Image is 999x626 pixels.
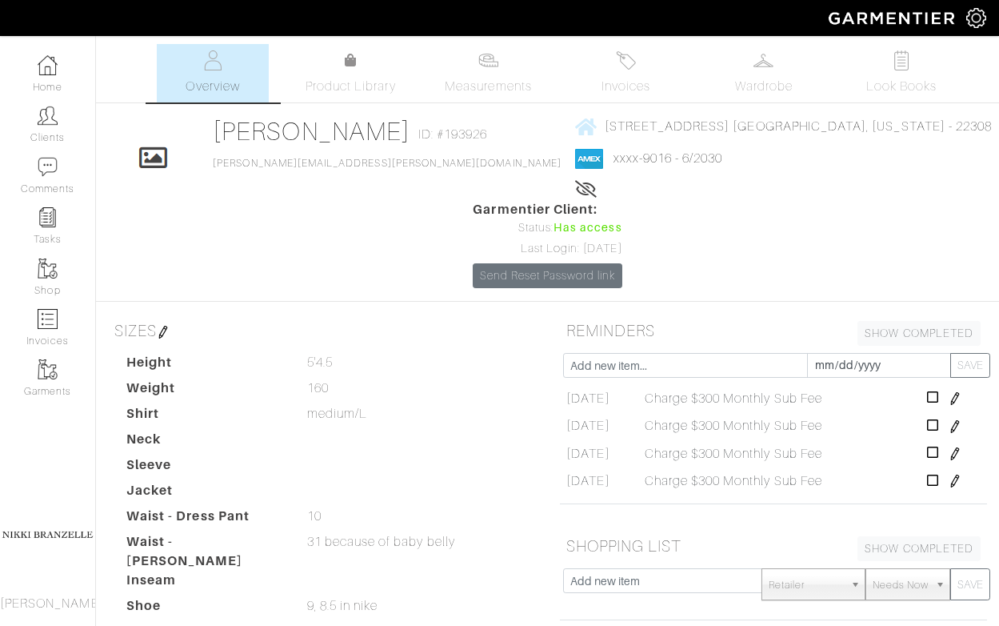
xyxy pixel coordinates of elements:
[157,44,269,102] a: Overview
[307,596,378,616] span: 9, 8.5 in nike
[605,119,993,134] span: [STREET_ADDRESS] [GEOGRAPHIC_DATA], [US_STATE] - 22308
[114,481,295,507] dt: Jacket
[473,219,621,237] div: Status:
[108,315,536,347] h5: SIZES
[950,353,990,378] button: SAVE
[38,259,58,279] img: garments-icon-b7da505a4dc4fd61783c78ac3ca0ef83fa9d6f193b1c9dc38574b1d14d53ca28.png
[645,472,822,491] span: Charge $300 Monthly Sub Fee
[570,44,682,102] a: Invoices
[38,207,58,227] img: reminder-icon-8004d30b9f0a5d33ae49ab947aed9ed385cf756f9e5892f1edd6e32f2345188e.png
[553,219,622,237] span: Has access
[473,263,621,288] a: Send Reset Password link
[563,353,809,378] input: Add new item...
[114,379,295,404] dt: Weight
[473,240,621,258] div: Last Login: [DATE]
[949,392,961,405] img: pen-cf24a1663064a2ec1b9c1bd2387e9de7a2fa800b781884d57f21acf72779bad2.png
[645,389,822,408] span: Charge $300 Monthly Sub Fee
[478,50,498,70] img: measurements-466bbee1fd09ba9460f595b01e5d73f9e2bff037440d3c8f018324cb6cdf7a4a.svg
[203,50,223,70] img: basicinfo-40fd8af6dae0f16599ec9e87c0ef1c0a1fdea2edbe929e3d69a839185d80c458.svg
[157,326,170,339] img: pen-cf24a1663064a2ec1b9c1bd2387e9de7a2fa800b781884d57f21acf72779bad2.png
[769,569,844,601] span: Retailer
[114,455,295,481] dt: Sleeve
[613,151,723,166] a: xxxx-9016 - 6/2030
[949,475,961,488] img: pen-cf24a1663064a2ec1b9c1bd2387e9de7a2fa800b781884d57f21acf72779bad2.png
[966,8,986,28] img: gear-icon-white-bd11855cb880d31180b6d7d6211b90ccbf57a29d726f0c71d8c61bd08dd39cc2.png
[432,44,545,102] a: Measurements
[645,444,822,463] span: Charge $300 Monthly Sub Fee
[306,77,396,96] span: Product Library
[38,309,58,329] img: orders-icon-0abe47150d42831381b5fb84f609e132dff9fe21cb692f30cb5eec754e2cba89.png
[114,571,295,596] dt: Inseam
[821,4,966,32] img: garmentier-logo-header-white-b43fb05a5012e4ada735d5af1a66efaba907eab6374d6393d1fbf88cb4ef424d.png
[38,359,58,379] img: garments-icon-b7da505a4dc4fd61783c78ac3ca0ef83fa9d6f193b1c9dc38574b1d14d53ca28.png
[645,416,822,435] span: Charge $300 Monthly Sub Fee
[616,50,636,70] img: orders-27d20c2124de7fd6de4e0e44c1d41de31381a507db9b33961299e4e07d508b8c.svg
[575,149,603,169] img: american_express-1200034d2e149cdf2cc7894a33a747db654cf6f8355cb502592f1d228b2ac700.png
[566,444,609,463] span: [DATE]
[845,44,957,102] a: Look Books
[473,200,621,219] span: Garmentier Client:
[307,532,455,552] span: 31 because of baby belly
[866,77,937,96] span: Look Books
[307,507,322,526] span: 10
[950,568,990,600] button: SAVE
[418,125,488,144] span: ID: #193926
[560,530,988,562] h5: SHOPPING LIST
[873,569,929,601] span: Needs Now
[891,50,911,70] img: todo-9ac3debb85659649dc8f770b8b6100bb5dab4b48dedcbae339e5042a72dfd3cc.svg
[708,44,820,102] a: Wardrobe
[601,77,650,96] span: Invoices
[566,416,609,435] span: [DATE]
[563,568,762,593] input: Add new item
[114,532,295,571] dt: Waist - [PERSON_NAME]
[213,158,561,169] a: [PERSON_NAME][EMAIL_ADDRESS][PERSON_NAME][DOMAIN_NAME]
[294,51,406,96] a: Product Library
[560,315,988,347] h5: REMINDERS
[857,321,981,346] a: SHOW COMPLETED
[566,472,609,491] span: [DATE]
[445,77,532,96] span: Measurements
[575,116,992,136] a: [STREET_ADDRESS] [GEOGRAPHIC_DATA], [US_STATE] - 22308
[949,447,961,460] img: pen-cf24a1663064a2ec1b9c1bd2387e9de7a2fa800b781884d57f21acf72779bad2.png
[114,404,295,430] dt: Shirt
[114,596,295,622] dt: Shoe
[949,420,961,433] img: pen-cf24a1663064a2ec1b9c1bd2387e9de7a2fa800b781884d57f21acf72779bad2.png
[186,77,239,96] span: Overview
[307,379,329,398] span: 160
[307,353,333,372] span: 5'4.5
[114,507,295,532] dt: Waist - Dress Pant
[753,50,773,70] img: wardrobe-487a4870c1b7c33e795ec22d11cfc2ed9d08956e64fb3008fe2437562e282088.svg
[735,77,793,96] span: Wardrobe
[38,55,58,75] img: dashboard-icon-dbcd8f5a0b271acd01030246c82b418ddd0df26cd7fceb0bd07c9910d44c42f6.png
[307,404,367,423] span: medium/L
[114,353,295,379] dt: Height
[114,430,295,455] dt: Neck
[566,389,609,408] span: [DATE]
[38,157,58,177] img: comment-icon-a0a6a9ef722e966f86d9cbdc48e553b5cf19dbc54f86b18d962a5391bc8f6eb6.png
[38,106,58,126] img: clients-icon-6bae9207a08558b7cb47a8932f037763ab4055f8c8b6bfacd5dc20c3e0201464.png
[857,536,981,561] a: SHOW COMPLETED
[213,117,410,146] a: [PERSON_NAME]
